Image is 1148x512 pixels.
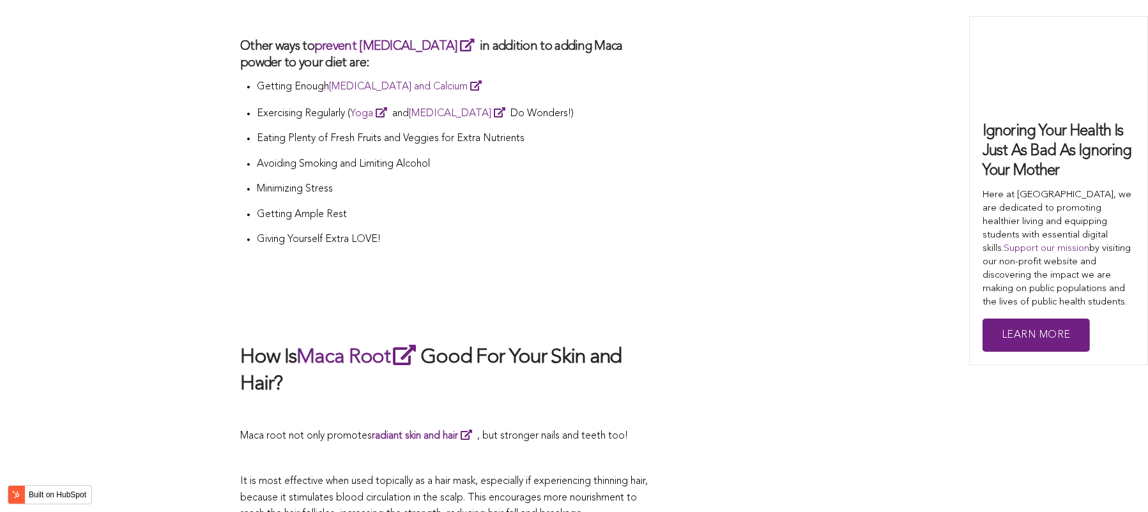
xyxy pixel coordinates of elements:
p: Giving Yourself Extra LOVE! [257,232,655,248]
p: Getting Enough [257,78,655,96]
p: Avoiding Smoking and Limiting Alcohol [257,156,655,173]
h3: Other ways to in addition to adding Maca powder to your diet are: [240,37,655,72]
a: Maca Root [296,347,420,368]
p: Exercising Regularly ( and Do Wonders!) [257,105,655,123]
a: Yoga [350,109,392,119]
a: radiant skin and hair [372,431,477,441]
h2: How Is Good For Your Skin and Hair? [240,342,655,398]
iframe: Chat Widget [1084,451,1148,512]
a: prevent [MEDICAL_DATA] [314,40,480,53]
p: Minimizing Stress [257,181,655,198]
span: Maca root not only promotes , but stronger nails and teeth too! [240,431,628,441]
p: Getting Ample Rest [257,207,655,223]
button: Built on HubSpot [8,485,92,504]
img: HubSpot sprocket logo [8,487,24,502]
label: Built on HubSpot [24,486,91,503]
a: Learn More [983,319,1090,352]
p: Eating Plenty of Fresh Fruits and Veggies for Extra Nutrients [257,131,655,147]
a: [MEDICAL_DATA] and Calcium [329,82,487,92]
a: [MEDICAL_DATA] [409,109,510,119]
